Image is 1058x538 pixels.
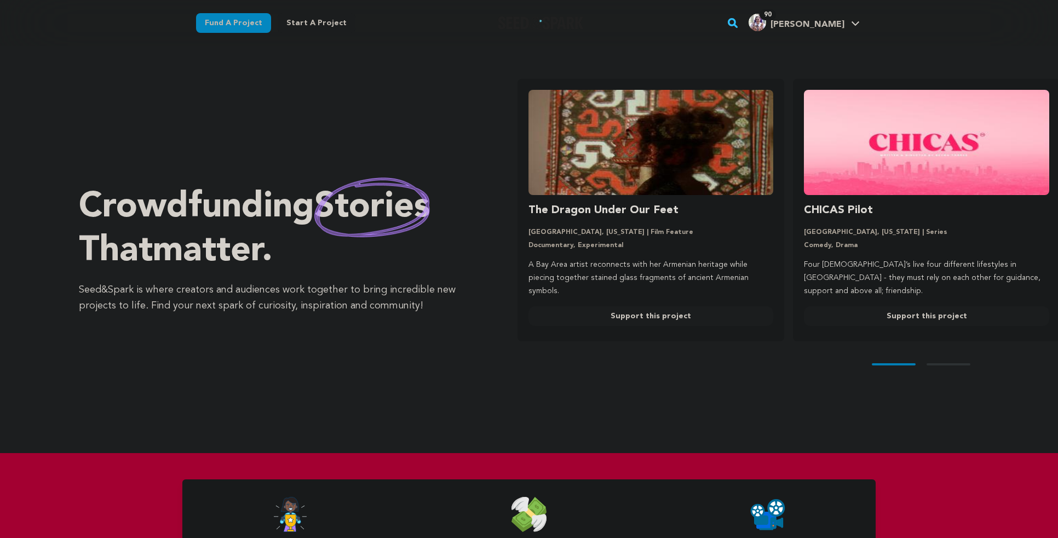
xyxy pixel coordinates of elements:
[528,228,774,237] p: [GEOGRAPHIC_DATA], [US_STATE] | Film Feature
[153,234,262,269] span: matter
[749,14,766,31] img: 335b6d63e9f535f0.jpg
[746,12,862,35] span: Jillian H.'s Profile
[79,186,474,273] p: Crowdfunding that .
[771,20,844,29] span: [PERSON_NAME]
[804,228,1049,237] p: [GEOGRAPHIC_DATA], [US_STATE] | Series
[746,12,862,31] a: Jillian H.'s Profile
[528,306,774,326] a: Support this project
[314,178,430,237] img: hand sketched image
[498,16,584,30] a: Seed&Spark Homepage
[528,241,774,250] p: Documentary, Experimental
[273,497,307,532] img: Seed&Spark Success Rate Icon
[760,9,776,20] span: 90
[750,497,785,532] img: Seed&Spark Projects Created Icon
[278,13,355,33] a: Start a project
[804,241,1049,250] p: Comedy, Drama
[804,306,1049,326] a: Support this project
[528,259,774,297] p: A Bay Area artist reconnects with her Armenian heritage while piecing together stained glass frag...
[528,90,774,195] img: The Dragon Under Our Feet image
[498,16,584,30] img: Seed&Spark Logo Dark Mode
[196,13,271,33] a: Fund a project
[79,282,474,314] p: Seed&Spark is where creators and audiences work together to bring incredible new projects to life...
[804,90,1049,195] img: CHICAS Pilot image
[749,14,844,31] div: Jillian H.'s Profile
[804,259,1049,297] p: Four [DEMOGRAPHIC_DATA]’s live four different lifestyles in [GEOGRAPHIC_DATA] - they must rely on...
[511,497,547,532] img: Seed&Spark Money Raised Icon
[804,202,873,219] h3: CHICAS Pilot
[528,202,679,219] h3: The Dragon Under Our Feet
